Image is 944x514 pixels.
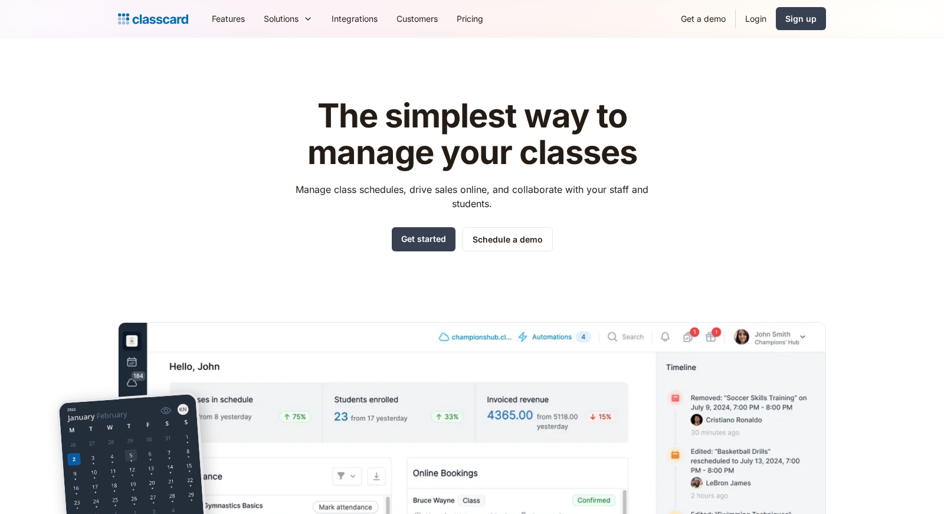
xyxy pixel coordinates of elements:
[736,5,776,32] a: Login
[785,12,817,25] div: Sign up
[264,12,299,25] div: Solutions
[285,182,660,211] p: Manage class schedules, drive sales online, and collaborate with your staff and students.
[285,98,660,171] h1: The simplest way to manage your classes
[322,5,387,32] a: Integrations
[202,5,254,32] a: Features
[447,5,493,32] a: Pricing
[387,5,447,32] a: Customers
[776,7,826,30] a: Sign up
[671,5,735,32] a: Get a demo
[118,11,188,27] a: home
[463,227,553,251] a: Schedule a demo
[254,5,322,32] div: Solutions
[392,227,455,251] a: Get started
